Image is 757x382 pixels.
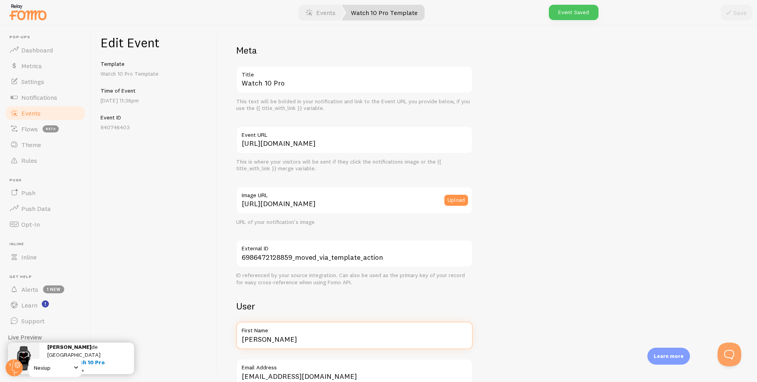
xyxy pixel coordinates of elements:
[654,352,684,360] p: Learn more
[444,195,468,206] button: Upload
[236,219,473,226] div: URL of your notification's image
[5,281,86,297] a: Alerts 1 new
[21,46,53,54] span: Dashboard
[8,2,48,22] img: fomo-relay-logo-orange.svg
[101,114,207,121] h5: Event ID
[647,348,690,365] div: Learn more
[5,58,86,74] a: Metrics
[42,300,49,307] svg: <p>Watch New Feature Tutorials!</p>
[549,5,599,20] div: Event Saved
[101,70,207,78] p: Watch 10 Pro Template
[28,358,82,377] a: Nexiup
[101,35,207,51] h1: Edit Event
[21,189,35,197] span: Push
[5,153,86,168] a: Rules
[236,300,473,312] h2: User
[21,62,42,70] span: Metrics
[5,297,86,313] a: Learn
[21,78,44,86] span: Settings
[43,125,59,132] span: beta
[5,42,86,58] a: Dashboard
[236,186,473,200] label: Image URL
[21,317,45,325] span: Support
[236,44,473,56] h2: Meta
[5,137,86,153] a: Theme
[21,93,57,101] span: Notifications
[9,178,86,183] span: Push
[21,109,41,117] span: Events
[21,141,41,149] span: Theme
[718,343,741,366] iframe: Help Scout Beacon - Open
[21,157,37,164] span: Rules
[101,60,207,67] h5: Template
[21,301,37,309] span: Learn
[101,123,207,131] p: 840746403
[21,220,40,228] span: Opt-In
[9,274,86,280] span: Get Help
[43,285,64,293] span: 1 new
[21,253,37,261] span: Inline
[5,201,86,216] a: Push Data
[9,242,86,247] span: Inline
[236,98,473,112] div: This text will be bolded in your notification and link to the Event URL you provide below, if you...
[5,313,86,329] a: Support
[5,105,86,121] a: Events
[5,74,86,89] a: Settings
[236,240,473,253] label: External ID
[34,363,71,373] span: Nexiup
[236,66,473,79] label: Title
[21,285,38,293] span: Alerts
[101,97,207,104] p: [DATE] 11:36pm
[21,125,38,133] span: Flows
[236,126,473,140] label: Event URL
[236,158,473,172] div: This is where your visitors will be sent if they click the notifications image or the {{ title_wi...
[236,359,473,372] label: Email Address
[9,35,86,40] span: Pop-ups
[5,185,86,201] a: Push
[5,216,86,232] a: Opt-In
[236,272,473,286] div: ID referenced by your source integration. Can also be used as the primary key of your record for ...
[101,87,207,94] h5: Time of Event
[5,89,86,105] a: Notifications
[236,322,473,335] label: First Name
[5,249,86,265] a: Inline
[21,205,51,212] span: Push Data
[5,121,86,137] a: Flows beta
